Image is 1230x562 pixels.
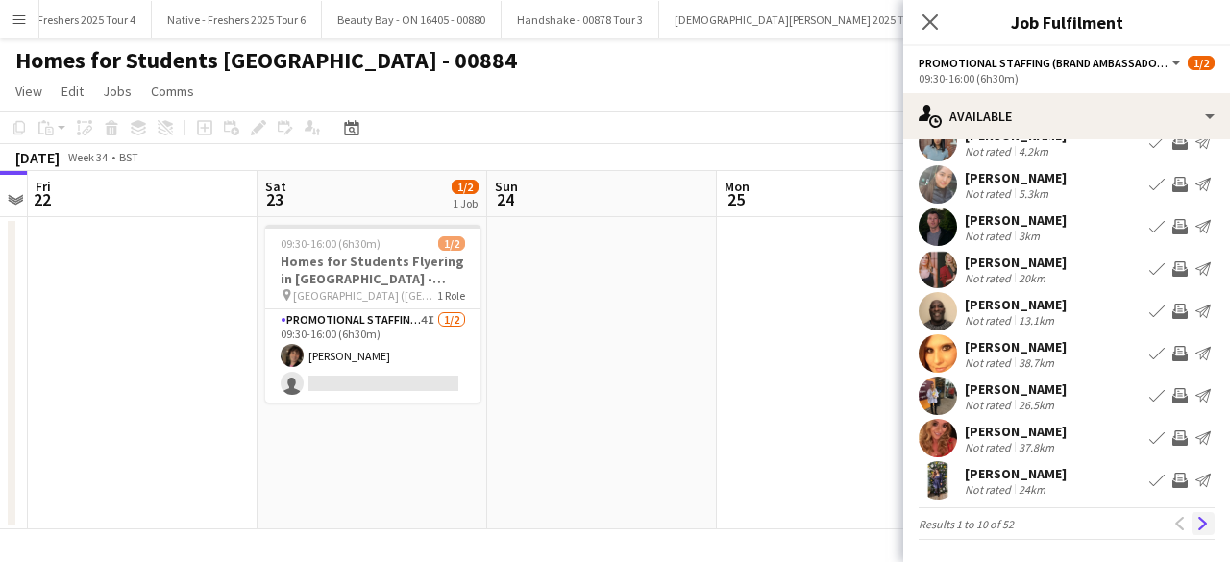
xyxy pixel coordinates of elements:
div: BST [119,150,138,164]
div: [PERSON_NAME] [965,254,1067,271]
div: 4.2km [1015,144,1052,159]
span: Promotional Staffing (Brand Ambassadors) [919,56,1168,70]
div: 26.5km [1015,398,1058,412]
button: Native - Freshers 2025 Tour 6 [152,1,322,38]
div: 1 Job [453,196,478,210]
span: View [15,83,42,100]
div: [PERSON_NAME] [965,465,1067,482]
div: 37.8km [1015,440,1058,454]
span: [GEOGRAPHIC_DATA] ([GEOGRAPHIC_DATA]) [293,288,437,303]
span: 1/2 [1188,56,1215,70]
button: Promotional Staffing (Brand Ambassadors) [919,56,1184,70]
span: Sun [495,178,518,195]
span: 23 [262,188,286,210]
div: Not rated [965,355,1015,370]
span: 09:30-16:00 (6h30m) [281,236,381,251]
span: 1 Role [437,288,465,303]
h1: Homes for Students [GEOGRAPHIC_DATA] - 00884 [15,46,517,75]
div: Not rated [965,398,1015,412]
div: 13.1km [1015,313,1058,328]
div: [PERSON_NAME] [965,211,1067,229]
div: Not rated [965,440,1015,454]
div: 5.3km [1015,186,1052,201]
div: Not rated [965,482,1015,497]
div: Not rated [965,271,1015,285]
div: 3km [1015,229,1044,243]
div: [PERSON_NAME] [965,296,1067,313]
span: Fri [36,178,51,195]
button: [DEMOGRAPHIC_DATA][PERSON_NAME] 2025 Tour 1 - 00848 [659,1,980,38]
button: Beauty Bay - ON 16405 - 00880 [322,1,502,38]
h3: Homes for Students Flyering in [GEOGRAPHIC_DATA] - 00884 [265,253,480,287]
div: Not rated [965,313,1015,328]
div: Available [903,93,1230,139]
h3: Job Fulfilment [903,10,1230,35]
div: Not rated [965,229,1015,243]
button: Handshake - 00878 Tour 3 [502,1,659,38]
a: Edit [54,79,91,104]
div: [DATE] [15,148,60,167]
a: View [8,79,50,104]
div: 09:30-16:00 (6h30m) [919,71,1215,86]
span: 24 [492,188,518,210]
app-card-role: Promotional Staffing (Brand Ambassadors)4I1/209:30-16:00 (6h30m)[PERSON_NAME] [265,309,480,403]
div: [PERSON_NAME] [965,380,1067,398]
span: Mon [725,178,750,195]
div: [PERSON_NAME] [965,338,1067,355]
span: Comms [151,83,194,100]
div: [PERSON_NAME] [965,423,1067,440]
div: 24km [1015,482,1049,497]
div: Not rated [965,144,1015,159]
div: [PERSON_NAME] [965,169,1067,186]
span: Edit [61,83,84,100]
span: 1/2 [438,236,465,251]
span: Results 1 to 10 of 52 [919,517,1014,531]
span: Sat [265,178,286,195]
app-job-card: 09:30-16:00 (6h30m)1/2Homes for Students Flyering in [GEOGRAPHIC_DATA] - 00884 [GEOGRAPHIC_DATA] ... [265,225,480,403]
span: Week 34 [63,150,111,164]
span: 22 [33,188,51,210]
div: 20km [1015,271,1049,285]
span: Jobs [103,83,132,100]
span: 1/2 [452,180,479,194]
a: Jobs [95,79,139,104]
span: 25 [722,188,750,210]
div: Not rated [965,186,1015,201]
a: Comms [143,79,202,104]
div: 38.7km [1015,355,1058,370]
